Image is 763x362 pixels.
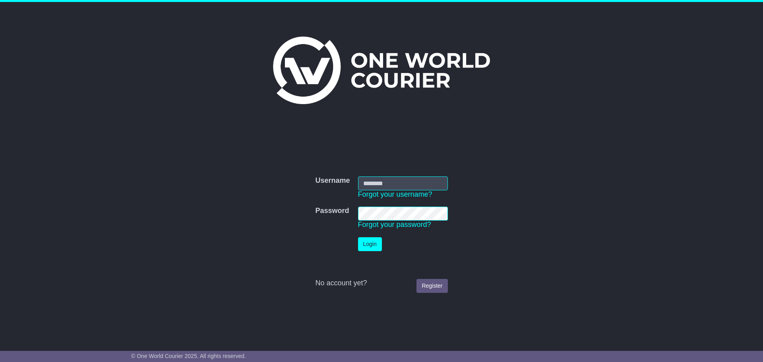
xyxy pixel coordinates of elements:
a: Register [416,279,447,293]
a: Forgot your username? [358,190,432,198]
label: Password [315,207,349,215]
label: Username [315,176,350,185]
img: One World [273,37,490,104]
a: Forgot your password? [358,221,431,228]
span: © One World Courier 2025. All rights reserved. [131,353,246,359]
button: Login [358,237,382,251]
div: No account yet? [315,279,447,288]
